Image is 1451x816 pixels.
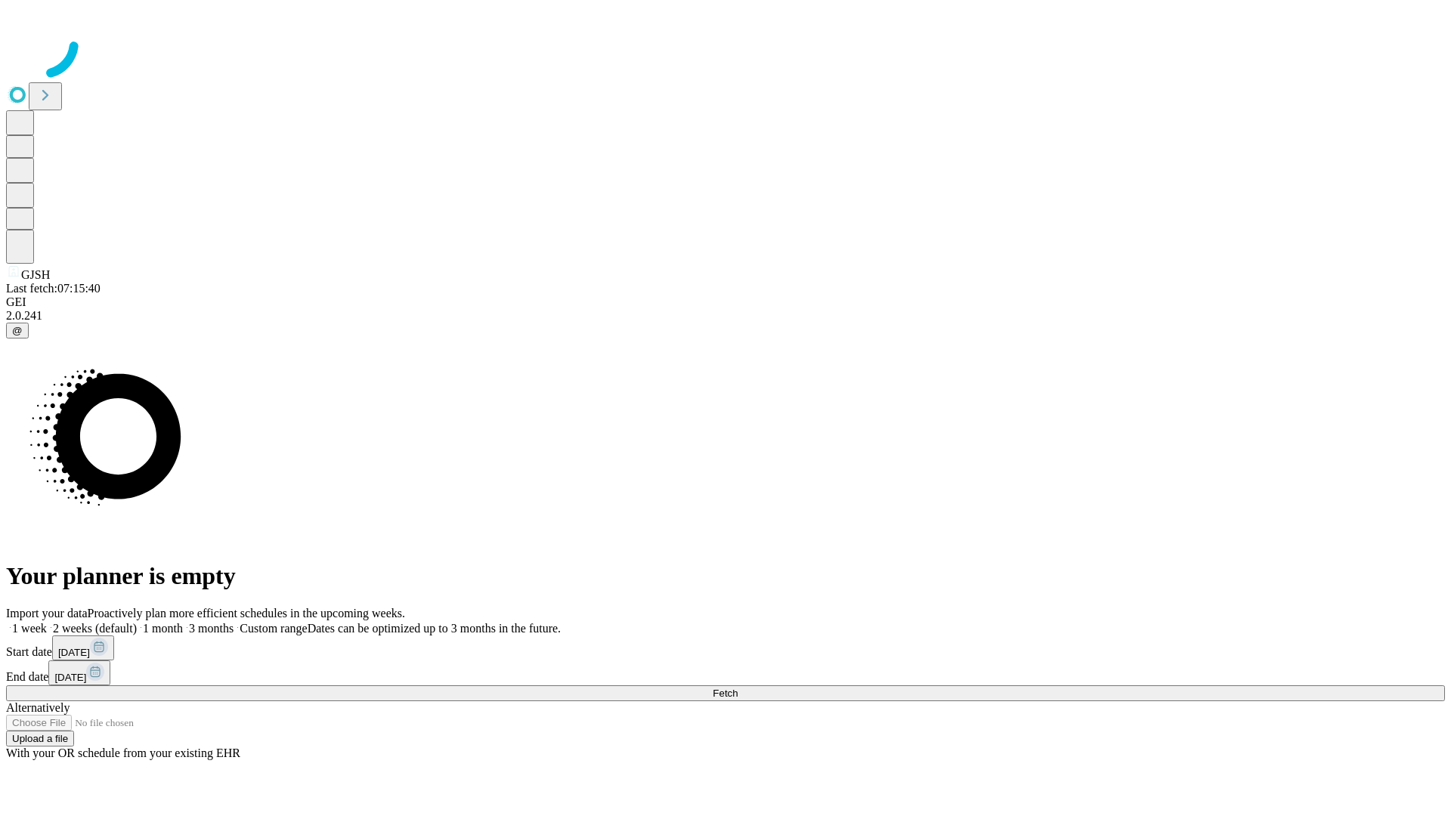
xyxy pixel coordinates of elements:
[6,731,74,746] button: Upload a file
[189,622,234,635] span: 3 months
[21,268,50,281] span: GJSH
[58,647,90,658] span: [DATE]
[6,635,1445,660] div: Start date
[143,622,183,635] span: 1 month
[53,622,137,635] span: 2 weeks (default)
[6,282,101,295] span: Last fetch: 07:15:40
[713,688,738,699] span: Fetch
[48,660,110,685] button: [DATE]
[6,323,29,338] button: @
[54,672,86,683] span: [DATE]
[308,622,561,635] span: Dates can be optimized up to 3 months in the future.
[12,325,23,336] span: @
[6,660,1445,685] div: End date
[88,607,405,620] span: Proactively plan more efficient schedules in the upcoming weeks.
[6,701,70,714] span: Alternatively
[6,746,240,759] span: With your OR schedule from your existing EHR
[6,607,88,620] span: Import your data
[6,562,1445,590] h1: Your planner is empty
[6,309,1445,323] div: 2.0.241
[52,635,114,660] button: [DATE]
[6,295,1445,309] div: GEI
[240,622,307,635] span: Custom range
[6,685,1445,701] button: Fetch
[12,622,47,635] span: 1 week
